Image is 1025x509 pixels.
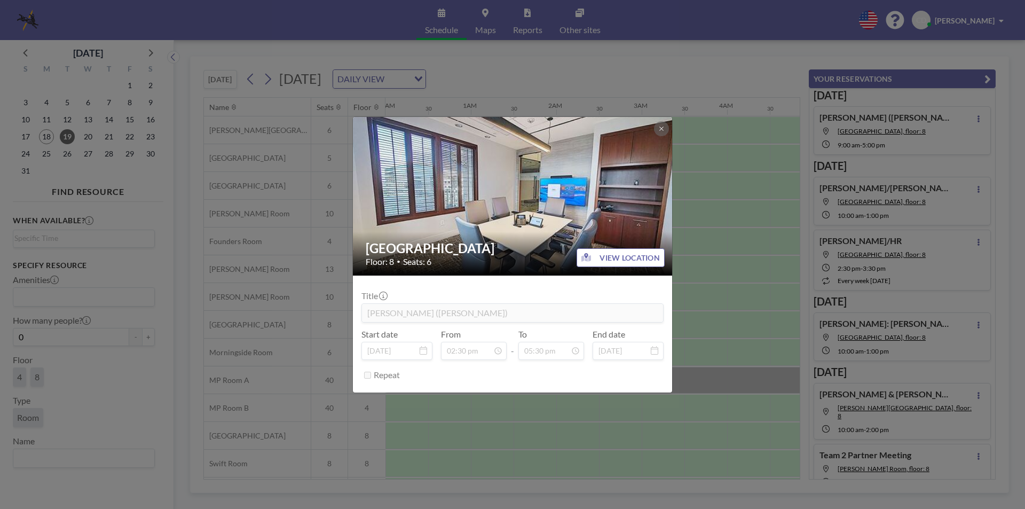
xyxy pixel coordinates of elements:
[374,370,400,380] label: Repeat
[366,256,394,267] span: Floor: 8
[593,329,625,340] label: End date
[403,256,431,267] span: Seats: 6
[577,248,665,267] button: VIEW LOCATION
[518,329,527,340] label: To
[361,291,387,301] label: Title
[361,329,398,340] label: Start date
[397,257,400,265] span: •
[353,75,673,316] img: 537.jpg
[366,240,660,256] h2: [GEOGRAPHIC_DATA]
[511,333,514,356] span: -
[362,304,663,322] input: (No title)
[441,329,461,340] label: From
